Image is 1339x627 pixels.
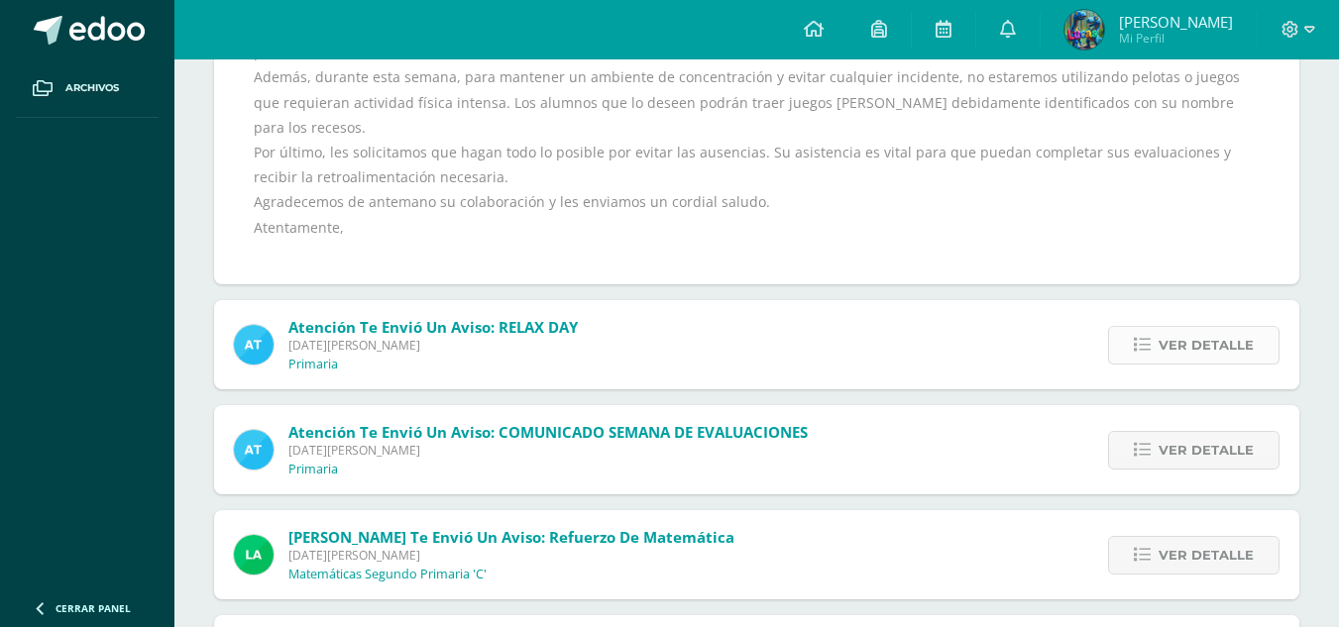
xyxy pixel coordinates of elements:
span: [DATE][PERSON_NAME] [288,337,578,354]
p: Matemáticas Segundo Primaria 'C' [288,567,487,582]
span: [PERSON_NAME] [1119,12,1233,32]
span: Ver detalle [1159,537,1254,574]
a: Archivos [16,59,159,118]
span: Atención te envió un aviso: RELAX DAY [288,317,578,337]
p: Primaria [288,462,338,477]
span: Archivos [65,80,119,96]
img: b74acbc64b98acd07139225225d363f8.png [1064,10,1104,50]
span: Ver detalle [1159,327,1254,364]
span: Atención te envió un aviso: COMUNICADO SEMANA DE EVALUACIONES [288,422,808,442]
img: 9fc725f787f6a993fc92a288b7a8b70c.png [234,325,274,365]
img: 23ebc151efb5178ba50558fdeb86cd78.png [234,535,274,575]
p: Primaria [288,357,338,372]
span: Ver detalle [1159,432,1254,469]
span: Cerrar panel [56,601,131,615]
span: Mi Perfil [1119,30,1233,47]
span: [PERSON_NAME] te envió un aviso: Refuerzo de Matemática [288,527,734,547]
span: [DATE][PERSON_NAME] [288,547,734,564]
img: 9fc725f787f6a993fc92a288b7a8b70c.png [234,430,274,470]
span: [DATE][PERSON_NAME] [288,442,808,459]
